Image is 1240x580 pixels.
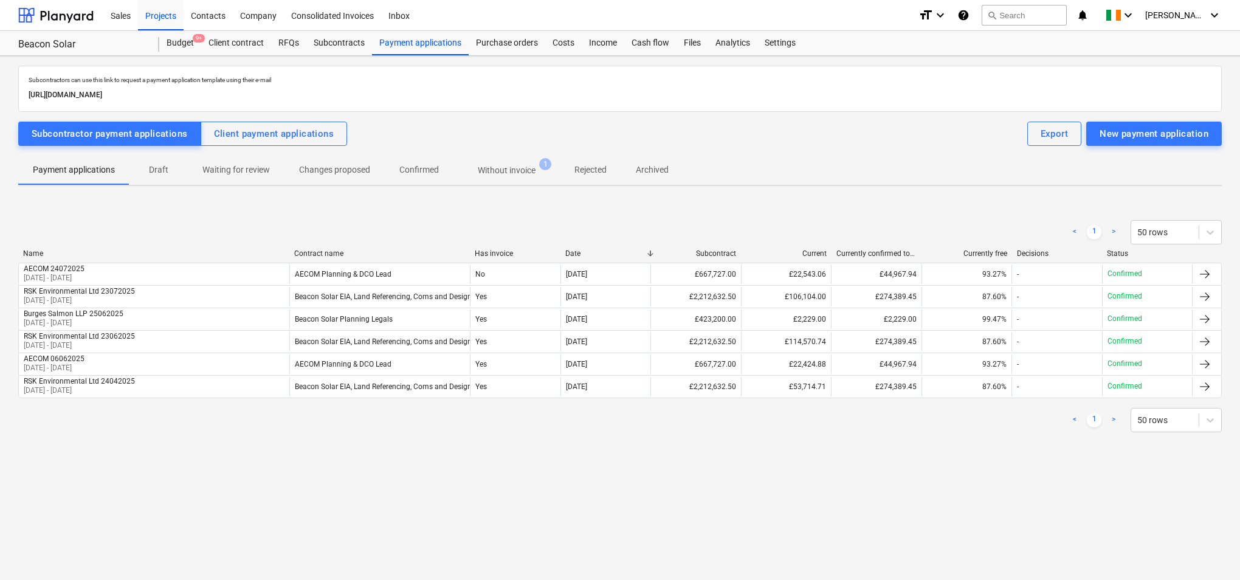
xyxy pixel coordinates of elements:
[566,382,587,391] div: [DATE]
[982,292,1007,301] span: 87.60%
[159,31,201,55] div: Budget
[469,31,545,55] a: Purchase orders
[201,31,271,55] a: Client contract
[24,377,135,385] div: RSK Environmental Ltd 24042025
[470,264,560,284] div: No
[24,287,135,295] div: RSK Environmental Ltd 23072025
[831,332,921,351] div: £274,389.45
[18,38,145,51] div: Beacon Solar
[624,31,677,55] a: Cash flow
[1086,122,1222,146] button: New payment application
[306,31,372,55] a: Subcontracts
[1017,382,1019,391] div: -
[741,309,831,329] div: £2,229.00
[1121,8,1135,22] i: keyboard_arrow_down
[926,249,1007,258] div: Currently free
[650,287,740,306] div: £2,212,632.50
[982,360,1007,368] span: 93.27%
[1179,522,1240,580] div: Chat Widget
[1207,8,1222,22] i: keyboard_arrow_down
[24,318,123,328] p: [DATE] - [DATE]
[831,264,921,284] div: £44,967.94
[201,122,348,146] button: Client payment applications
[294,249,465,258] div: Contract name
[295,382,472,391] div: Beacon Solar EIA, Land Referencing, Coms and Design
[372,31,469,55] a: Payment applications
[24,309,123,318] div: Burges Salmon LLP 25062025
[566,315,587,323] div: [DATE]
[1100,126,1208,142] div: New payment application
[982,315,1007,323] span: 99.47%
[24,273,84,283] p: [DATE] - [DATE]
[33,164,115,176] p: Payment applications
[650,309,740,329] div: £423,200.00
[1107,291,1142,302] p: Confirmed
[1027,122,1082,146] button: Export
[1067,225,1082,240] a: Previous page
[741,287,831,306] div: £106,104.00
[24,295,135,306] p: [DATE] - [DATE]
[295,337,472,346] div: Beacon Solar EIA, Land Referencing, Coms and Design
[987,10,997,20] span: search
[741,264,831,284] div: £22,543.06
[1107,249,1188,258] div: Status
[1017,337,1019,346] div: -
[655,249,736,258] div: Subcontract
[1017,249,1098,258] div: Decisions
[1106,413,1121,427] a: Next page
[1041,126,1069,142] div: Export
[836,249,917,258] div: Currently confirmed total
[545,31,582,55] div: Costs
[24,332,135,340] div: RSK Environmental Ltd 23062025
[566,292,587,301] div: [DATE]
[574,164,607,176] p: Rejected
[677,31,708,55] div: Files
[831,287,921,306] div: £274,389.45
[399,164,439,176] p: Confirmed
[539,158,551,170] span: 1
[478,164,536,177] p: Without invoice
[202,164,270,176] p: Waiting for review
[1107,381,1142,392] p: Confirmed
[757,31,803,55] div: Settings
[582,31,624,55] a: Income
[24,354,84,363] div: AECOM 06062025
[650,377,740,396] div: £2,212,632.50
[982,382,1007,391] span: 87.60%
[159,31,201,55] a: Budget9+
[746,249,827,258] div: Current
[831,354,921,374] div: £44,967.94
[24,385,135,396] p: [DATE] - [DATE]
[18,122,201,146] button: Subcontractor payment applications
[470,309,560,329] div: Yes
[470,332,560,351] div: Yes
[295,292,472,301] div: Beacon Solar EIA, Land Referencing, Coms and Design
[650,354,740,374] div: £667,727.00
[566,337,587,346] div: [DATE]
[1076,8,1089,22] i: notifications
[470,287,560,306] div: Yes
[566,270,587,278] div: [DATE]
[1087,413,1101,427] a: Page 1 is your current page
[1067,413,1082,427] a: Previous page
[24,363,84,373] p: [DATE] - [DATE]
[831,377,921,396] div: £274,389.45
[708,31,757,55] a: Analytics
[982,5,1067,26] button: Search
[1145,10,1206,20] span: [PERSON_NAME]
[831,309,921,329] div: £2,229.00
[1107,359,1142,369] p: Confirmed
[1017,270,1019,278] div: -
[1017,315,1019,323] div: -
[1087,225,1101,240] a: Page 1 is your current page
[24,264,84,273] div: AECOM 24072025
[295,315,393,323] div: Beacon Solar Planning Legals
[636,164,669,176] p: Archived
[475,249,556,258] div: Has invoice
